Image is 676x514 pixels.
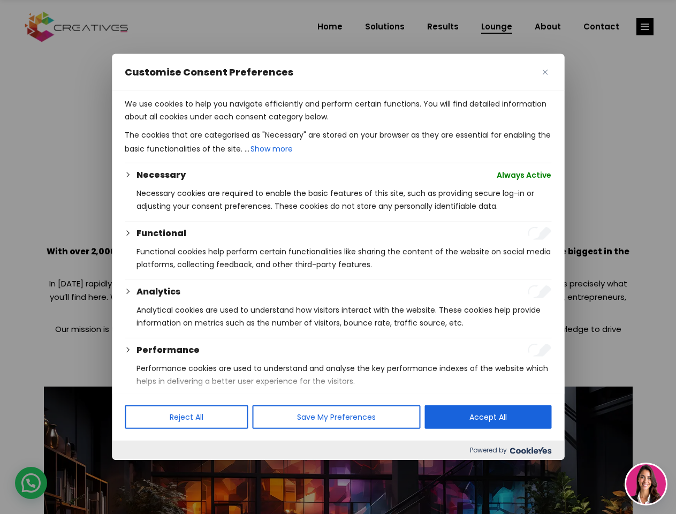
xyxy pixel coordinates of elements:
button: Reject All [125,405,248,429]
button: Performance [136,344,200,357]
button: Show more [249,141,294,156]
input: Enable Functional [528,227,551,240]
p: Necessary cookies are required to enable the basic features of this site, such as providing secur... [136,187,551,213]
input: Enable Analytics [528,285,551,298]
p: We use cookies to help you navigate efficiently and perform certain functions. You will find deta... [125,97,551,123]
button: Analytics [136,285,180,298]
p: Performance cookies are used to understand and analyse the key performance indexes of the website... [136,362,551,388]
p: Analytical cookies are used to understand how visitors interact with the website. These cookies h... [136,304,551,329]
button: Functional [136,227,186,240]
button: Accept All [424,405,551,429]
button: Close [538,66,551,79]
img: agent [626,464,666,504]
p: The cookies that are categorised as "Necessary" are stored on your browser as they are essential ... [125,128,551,156]
img: Cookieyes logo [510,447,551,454]
div: Powered by [112,441,564,460]
p: Functional cookies help perform certain functionalities like sharing the content of the website o... [136,245,551,271]
button: Save My Preferences [252,405,420,429]
button: Necessary [136,169,186,182]
span: Always Active [497,169,551,182]
img: Close [542,70,548,75]
div: Customise Consent Preferences [112,54,564,460]
input: Enable Performance [528,344,551,357]
span: Customise Consent Preferences [125,66,293,79]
